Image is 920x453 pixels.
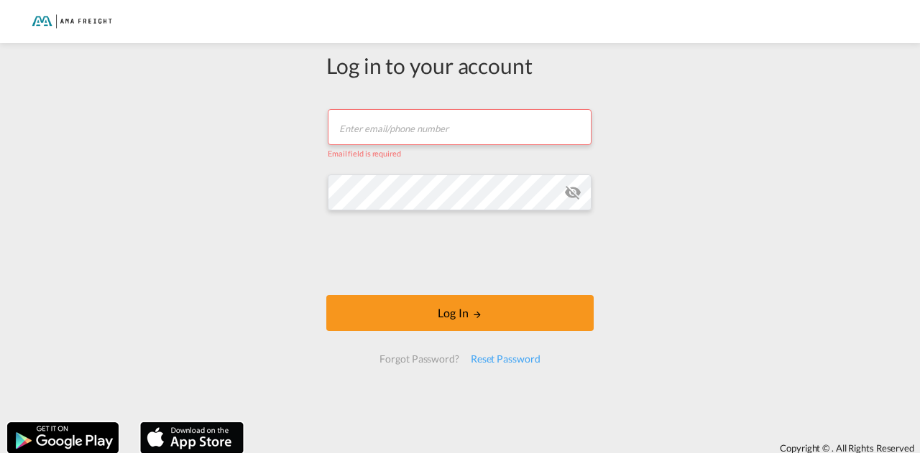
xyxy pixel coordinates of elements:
[328,109,592,145] input: Enter email/phone number
[351,225,569,281] iframe: reCAPTCHA
[465,346,546,372] div: Reset Password
[374,346,464,372] div: Forgot Password?
[326,295,594,331] button: LOGIN
[22,6,119,38] img: f843cad07f0a11efa29f0335918cc2fb.png
[328,149,401,158] span: Email field is required
[326,50,594,80] div: Log in to your account
[564,184,581,201] md-icon: icon-eye-off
